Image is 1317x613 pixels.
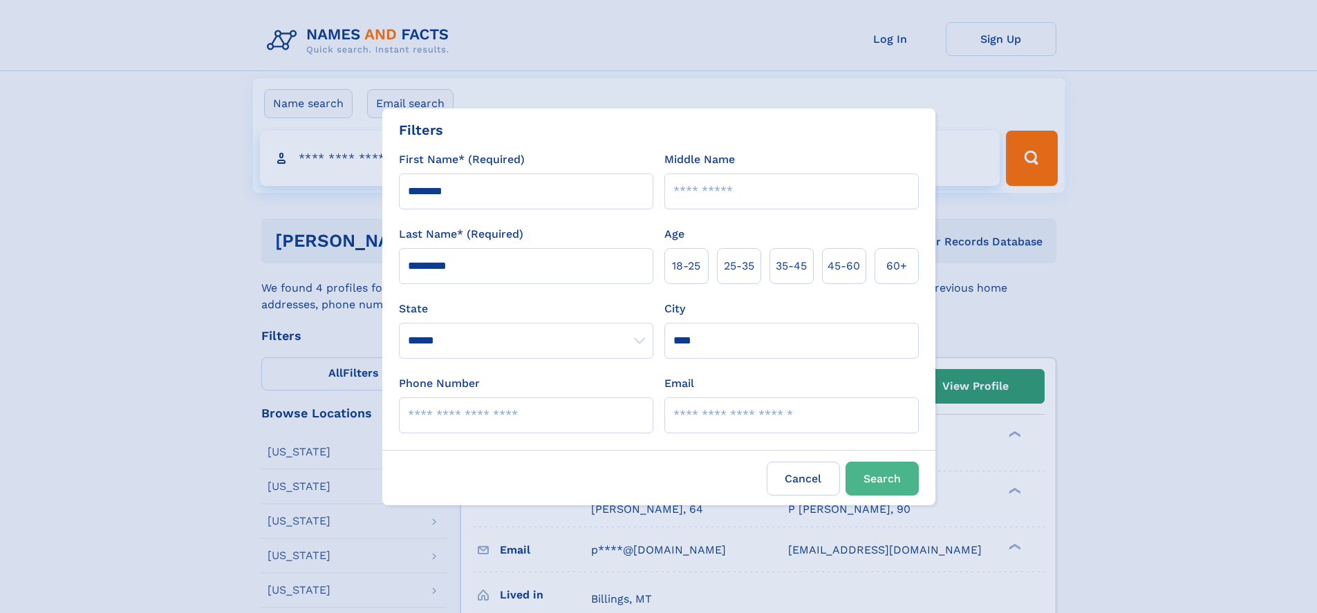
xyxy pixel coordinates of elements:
span: 45‑60 [828,258,860,274]
label: First Name* (Required) [399,151,525,168]
label: Cancel [767,462,840,496]
span: 18‑25 [672,258,700,274]
label: Phone Number [399,375,480,392]
label: Middle Name [664,151,735,168]
label: Age [664,226,684,243]
label: Last Name* (Required) [399,226,523,243]
label: Email [664,375,694,392]
label: State [399,301,653,317]
span: 35‑45 [776,258,807,274]
button: Search [846,462,919,496]
span: 60+ [886,258,907,274]
div: Filters [399,120,443,140]
span: 25‑35 [724,258,754,274]
label: City [664,301,685,317]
